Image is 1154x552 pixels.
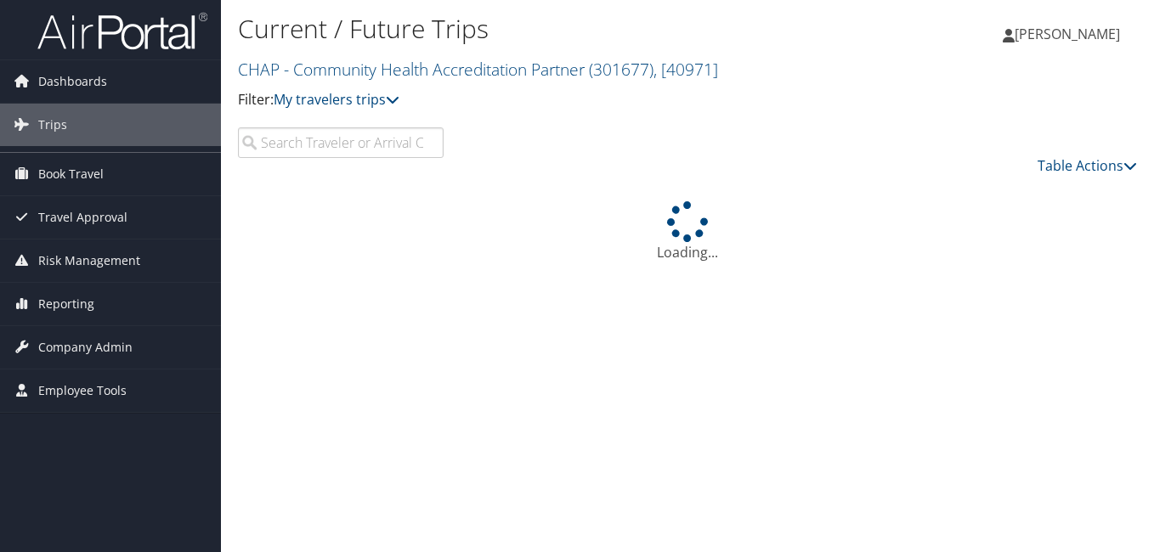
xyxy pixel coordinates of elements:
h1: Current / Future Trips [238,11,837,47]
div: Loading... [238,201,1137,262]
span: Dashboards [38,60,107,103]
span: Risk Management [38,239,140,282]
a: My travelers trips [274,90,399,109]
a: Table Actions [1038,156,1137,175]
span: Trips [38,104,67,146]
span: ( 301677 ) [589,58,653,81]
input: Search Traveler or Arrival City [238,127,444,158]
span: Book Travel [38,153,104,195]
span: Employee Tools [38,369,127,412]
span: , [ 40971 ] [653,58,718,81]
span: Reporting [38,283,94,325]
span: [PERSON_NAME] [1015,25,1120,43]
span: Company Admin [38,326,133,369]
span: Travel Approval [38,196,127,239]
img: airportal-logo.png [37,11,207,51]
a: CHAP - Community Health Accreditation Partner [238,58,718,81]
p: Filter: [238,89,837,111]
a: [PERSON_NAME] [1003,8,1137,59]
